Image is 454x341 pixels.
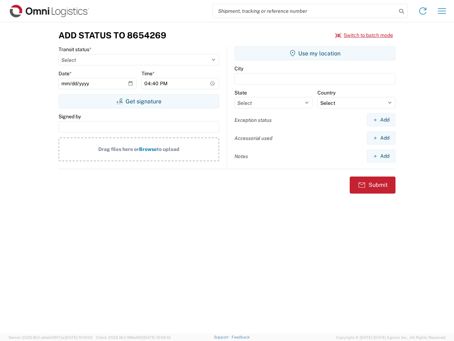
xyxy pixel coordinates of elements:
[59,46,92,53] label: Transit status
[96,335,171,340] span: Client: 2025.18.0-198a450
[234,153,248,159] label: Notes
[142,70,155,77] label: Time
[59,30,166,40] h3: Add Status to 8654269
[336,334,445,341] span: Copyright © [DATE]-[DATE] Agistix Inc., All Rights Reserved
[65,335,93,340] span: [DATE] 10:10:00
[98,146,139,152] span: Drag files here or
[317,90,336,96] label: Country
[335,29,393,41] button: Switch to batch mode
[234,135,272,141] label: Accessorial used
[234,90,247,96] label: State
[59,70,72,77] label: Date
[367,113,395,126] button: Add
[234,65,243,72] label: City
[367,150,395,163] button: Add
[350,177,395,194] button: Submit
[143,335,171,340] span: [DATE] 10:06:13
[234,46,395,60] button: Use my location
[234,117,272,123] label: Exception status
[9,335,93,340] span: Server: 2025.18.0-a0edd1917ac
[157,146,179,152] span: to upload
[367,131,395,145] button: Add
[59,113,81,120] label: Signed by
[232,335,250,339] a: Feedback
[214,335,232,339] a: Support
[213,4,397,18] input: Shipment, tracking or reference number
[59,94,219,108] button: Get signature
[139,146,157,152] span: Browse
